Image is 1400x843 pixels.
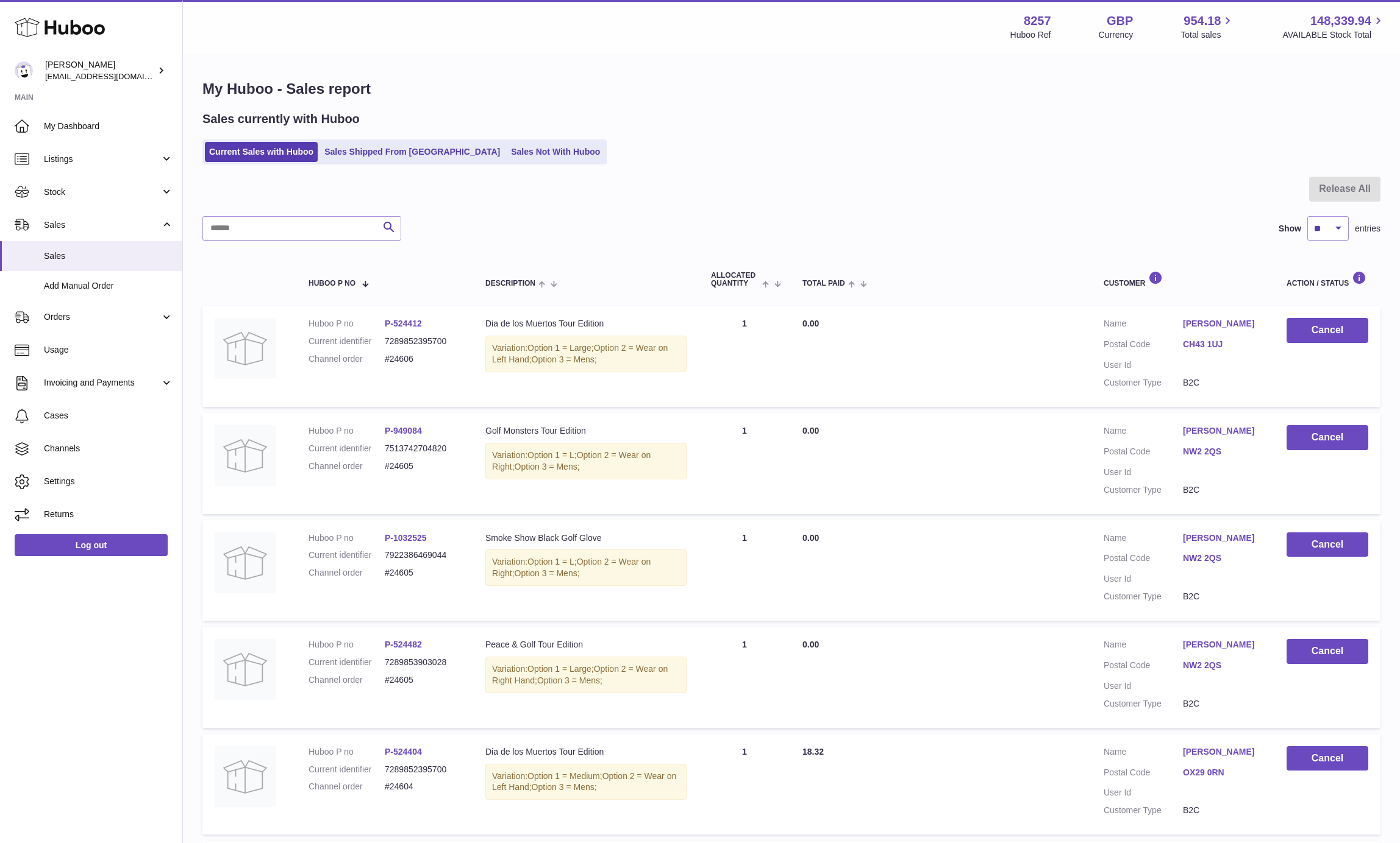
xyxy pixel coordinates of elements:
dt: Current identifier [309,764,385,775]
dd: B2C [1183,805,1262,816]
span: 0.00 [802,533,819,543]
img: no-photo.jpg [215,639,276,700]
a: NW2 2QS [1183,446,1262,457]
div: Currency [1099,29,1134,41]
dt: Huboo P no [309,746,385,758]
span: Orders [44,311,160,323]
span: Option 3 = Mens; [532,354,597,364]
dt: Postal Code [1104,446,1183,460]
dt: Channel order [309,460,385,472]
dt: Customer Type [1104,698,1183,710]
dd: 7289852395700 [385,764,461,775]
div: Peace & Golf Tour Edition [485,639,687,651]
img: no-photo.jpg [215,425,276,486]
dd: B2C [1183,591,1262,602]
dt: Huboo P no [309,425,385,437]
td: 1 [699,734,790,835]
div: Variation: [485,443,687,479]
a: P-1032525 [385,533,427,543]
div: Variation: [485,657,687,693]
span: Add Manual Order [44,280,173,292]
span: Total sales [1180,29,1235,41]
button: Cancel [1287,532,1368,557]
span: 18.32 [802,747,824,757]
span: Option 2 = Wear on Right; [492,450,651,471]
span: Option 1 = Large; [527,343,594,353]
span: Listings [44,153,160,165]
a: Sales Not With Huboo [507,142,604,162]
span: Usage [44,344,173,356]
span: 148,339.94 [1310,13,1371,29]
a: P-949084 [385,426,422,436]
dt: Current identifier [309,336,385,347]
a: [PERSON_NAME] [1183,425,1262,437]
a: P-524482 [385,640,422,649]
span: Total paid [802,280,845,287]
span: Option 1 = L; [527,450,577,460]
span: Option 3 = Mens; [532,782,597,792]
a: 954.18 Total sales [1180,13,1235,41]
strong: 8257 [1024,13,1051,29]
dt: User Id [1104,359,1183,371]
button: Cancel [1287,425,1368,450]
a: [PERSON_NAME] [1183,532,1262,544]
a: NW2 2QS [1183,552,1262,564]
dd: #24606 [385,353,461,365]
span: entries [1355,223,1380,235]
dt: Customer Type [1104,591,1183,602]
span: Sales [44,250,173,262]
dd: #24605 [385,460,461,472]
dd: B2C [1183,484,1262,496]
button: Cancel [1287,746,1368,771]
div: Dia de los Muertos Tour Edition [485,746,687,758]
button: Cancel [1287,318,1368,343]
div: [PERSON_NAME] [45,59,155,82]
h1: My Huboo - Sales report [202,79,1380,99]
div: Golf Monsters Tour Edition [485,425,687,437]
dt: Postal Code [1104,339,1183,353]
dt: Name [1104,639,1183,654]
dt: User Id [1104,680,1183,692]
span: Channels [44,443,173,454]
dd: 7289853903028 [385,657,461,668]
dt: Channel order [309,567,385,579]
span: Huboo P no [309,280,355,287]
dt: Name [1104,425,1183,440]
h2: Sales currently with Huboo [202,111,360,127]
dt: Postal Code [1104,767,1183,781]
span: Option 1 = Large; [527,664,594,674]
dt: Huboo P no [309,639,385,651]
dt: User Id [1104,573,1183,585]
img: don@skinsgolf.com [15,62,33,80]
dt: Current identifier [309,549,385,561]
span: Option 3 = Mens; [515,462,580,471]
dt: Name [1104,318,1183,333]
dt: Postal Code [1104,552,1183,567]
dt: Current identifier [309,443,385,454]
span: 0.00 [802,319,819,328]
dd: #24604 [385,781,461,792]
dd: 7922386469044 [385,549,461,561]
dt: Channel order [309,674,385,686]
dt: Postal Code [1104,660,1183,674]
span: Option 3 = Mens; [537,675,602,685]
div: Variation: [485,549,687,586]
dt: Current identifier [309,657,385,668]
a: P-524412 [385,319,422,328]
a: Current Sales with Huboo [205,142,318,162]
span: Option 1 = Medium; [527,771,602,781]
a: [PERSON_NAME] [1183,318,1262,330]
dd: 7289852395700 [385,336,461,347]
td: 1 [699,627,790,728]
div: Customer [1104,271,1262,287]
div: Variation: [485,336,687,372]
span: 954.18 [1184,13,1221,29]
a: [PERSON_NAME] [1183,639,1262,651]
span: Settings [44,476,173,487]
span: Cases [44,410,173,421]
dt: Huboo P no [309,318,385,330]
dt: User Id [1104,467,1183,478]
dd: #24605 [385,567,461,579]
span: Option 1 = L; [527,557,577,566]
dt: Customer Type [1104,805,1183,816]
